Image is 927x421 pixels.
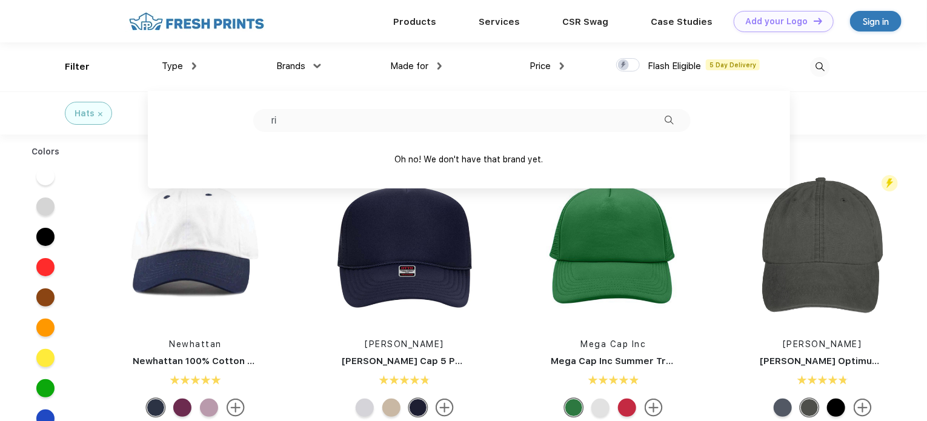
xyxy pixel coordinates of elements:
img: dropdown.png [560,62,564,70]
div: Colors [22,145,69,158]
span: 5 Day Delivery [706,59,760,70]
div: Navy With White [591,399,610,417]
img: fo%20logo%202.webp [125,11,268,32]
a: Mega Cap Inc [581,339,646,349]
div: White Mulberry [173,399,191,417]
div: Nvy Wht Nvy [356,399,374,417]
a: [PERSON_NAME] [783,339,862,349]
input: Search all brands [253,109,691,132]
a: Mega Cap Inc Summer Trucker Cap [551,356,714,366]
img: desktop_search.svg [810,57,830,77]
a: [PERSON_NAME] Cap 5 Panel Mid Profile Mesh Back Trucker Hat [342,356,637,366]
span: Type [162,61,183,71]
img: func=resize&h=266 [115,165,276,326]
img: more.svg [645,399,663,417]
span: Made for [390,61,428,71]
span: Price [530,61,551,71]
a: Newhattan 100% Cotton Stone Washed Cap [133,356,336,366]
div: Navy [409,399,427,417]
a: Products [393,16,436,27]
a: Newhattan [169,339,222,349]
div: Brn Tan Brn [382,399,400,417]
div: Hats [75,107,95,120]
img: func=resize&h=266 [324,165,485,326]
img: more.svg [854,399,872,417]
div: Filter [65,60,90,74]
div: Oh no! We don't have that brand yet. [157,153,781,166]
div: Add your Logo [745,16,808,27]
img: more.svg [227,399,245,417]
img: dropdown.png [313,64,321,68]
img: flash_active_toggle.svg [882,175,898,191]
img: filter_dropdown_search.svg [665,116,674,125]
a: Sign in [850,11,902,31]
div: Sign in [863,15,889,28]
img: func=resize&h=266 [742,165,903,326]
div: White Light Pink [200,399,218,417]
span: Flash Eligible [648,61,701,71]
img: more.svg [436,399,454,417]
div: White Navy [147,399,165,417]
a: [PERSON_NAME] [365,339,444,349]
span: Brands [277,61,306,71]
img: filter_cancel.svg [98,112,102,116]
div: Midnight [774,399,792,417]
img: DT [814,18,822,24]
div: Kelly [565,399,583,417]
img: func=resize&h=266 [533,165,694,326]
div: Red With White [618,399,636,417]
div: Black [827,399,845,417]
img: dropdown.png [437,62,442,70]
div: Charcoal [800,399,819,417]
img: dropdown.png [192,62,196,70]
